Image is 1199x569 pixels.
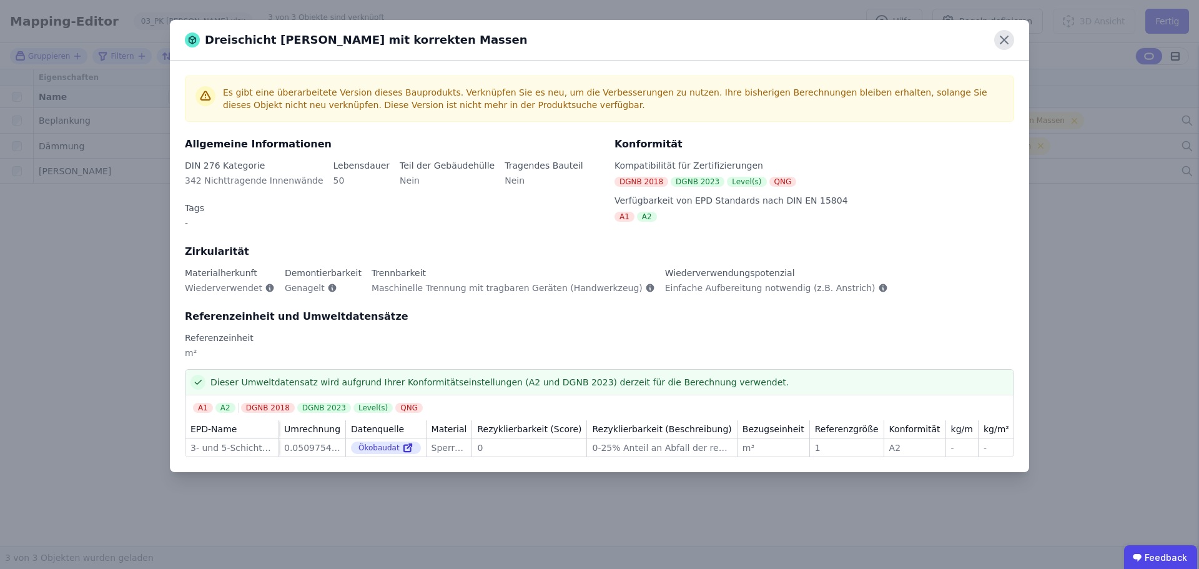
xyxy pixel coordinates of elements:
div: Tragendes Bauteil [505,159,583,172]
span: Einfache Aufbereitung notwendig (z.B. Anstrich) [665,282,876,294]
div: Tags [185,202,204,214]
div: A1 [193,403,213,413]
div: 1 [815,442,879,454]
div: Materialherkunft [185,267,275,279]
div: m² [185,347,1014,369]
div: Konformität [889,423,940,435]
div: 342 Nichttragende Innenwände [185,174,323,197]
span: Genagelt [285,282,325,294]
div: Trennbarkeit [372,267,655,279]
div: DIN 276 Kategorie [185,159,323,172]
span: Maschinelle Trennung mit tragbaren Geräten (Handwerkzeug) [372,282,643,294]
div: - [951,442,973,454]
div: 0 [477,442,581,454]
div: Zirkularität [185,244,1014,259]
div: Referenzeinheit [185,332,1014,344]
div: kg/m² [984,423,1009,435]
div: QNG [769,177,797,187]
div: QNG [395,403,423,413]
div: Verfügbarkeit von EPD Standards nach DIN EN 15804 [614,194,1014,207]
div: A2 [215,403,235,413]
div: Demontierbarkeit [285,267,362,279]
div: Level(s) [353,403,393,413]
div: Nein [400,174,495,197]
div: Referenzeinheit und Umweltdatensätze [185,309,1014,324]
div: DGNB 2018 [241,403,295,413]
div: Ökobaudat [351,442,421,454]
div: Umrechnung [284,423,340,435]
div: Level(s) [727,177,766,187]
div: Material [432,423,467,435]
div: Teil der Gebäudehülle [400,159,495,172]
div: 0.05097541385 m³/m² [284,442,340,454]
div: Rezyklierbarkeit (Beschreibung) [592,423,731,435]
div: kg/m [951,423,973,435]
div: Bezugseinheit [743,423,804,435]
div: Kompatibilität für Zertifizierungen [614,159,1014,172]
div: m³ [743,442,804,454]
div: 3- und 5-Schicht Massivholzplatte (Durchschnitt DE) [190,442,274,454]
div: Referenzgröße [815,423,879,435]
div: DGNB 2018 [614,177,668,187]
div: Nein [505,174,583,197]
div: A2 [889,442,940,454]
div: Wiederverwendungspotenzial [665,267,888,279]
div: - [185,217,204,239]
div: A1 [614,212,634,222]
div: 0-25% Anteil an Abfall der recycled wird [592,442,731,454]
div: Konformität [614,137,1014,152]
div: Allgemeine Informationen [185,137,599,152]
div: DGNB 2023 [671,177,724,187]
div: Sperrholzplatte (Multiplex) [432,442,467,454]
div: 50 [333,174,390,197]
div: A2 [637,212,657,222]
div: - [984,442,1009,454]
div: Dreischicht [PERSON_NAME] mit korrekten Massen [185,31,528,49]
div: Lebensdauer [333,159,390,172]
div: EPD-Name [190,423,237,435]
div: Datenquelle [351,423,404,435]
span: Wiederverwendet [185,282,262,294]
div: Rezyklierbarkeit (Score) [477,423,581,435]
div: DGNB 2023 [297,403,351,413]
div: Es gibt eine überarbeitete Version dieses Bauprodukts. Verknüpfen Sie es neu, um die Verbesserung... [223,86,1004,111]
span: Dieser Umweltdatensatz wird aufgrund Ihrer Konformitätseinstellungen (A2 und DGNB 2023) derzeit f... [210,376,789,388]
